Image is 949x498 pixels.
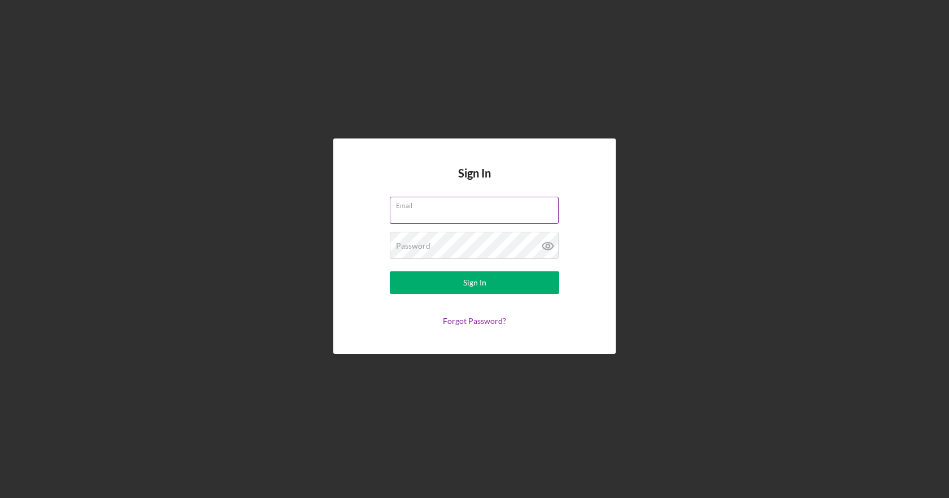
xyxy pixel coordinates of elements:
label: Email [396,197,559,210]
button: Sign In [390,271,559,294]
div: Sign In [463,271,486,294]
a: Forgot Password? [443,316,506,326]
h4: Sign In [458,167,491,197]
label: Password [396,241,430,250]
